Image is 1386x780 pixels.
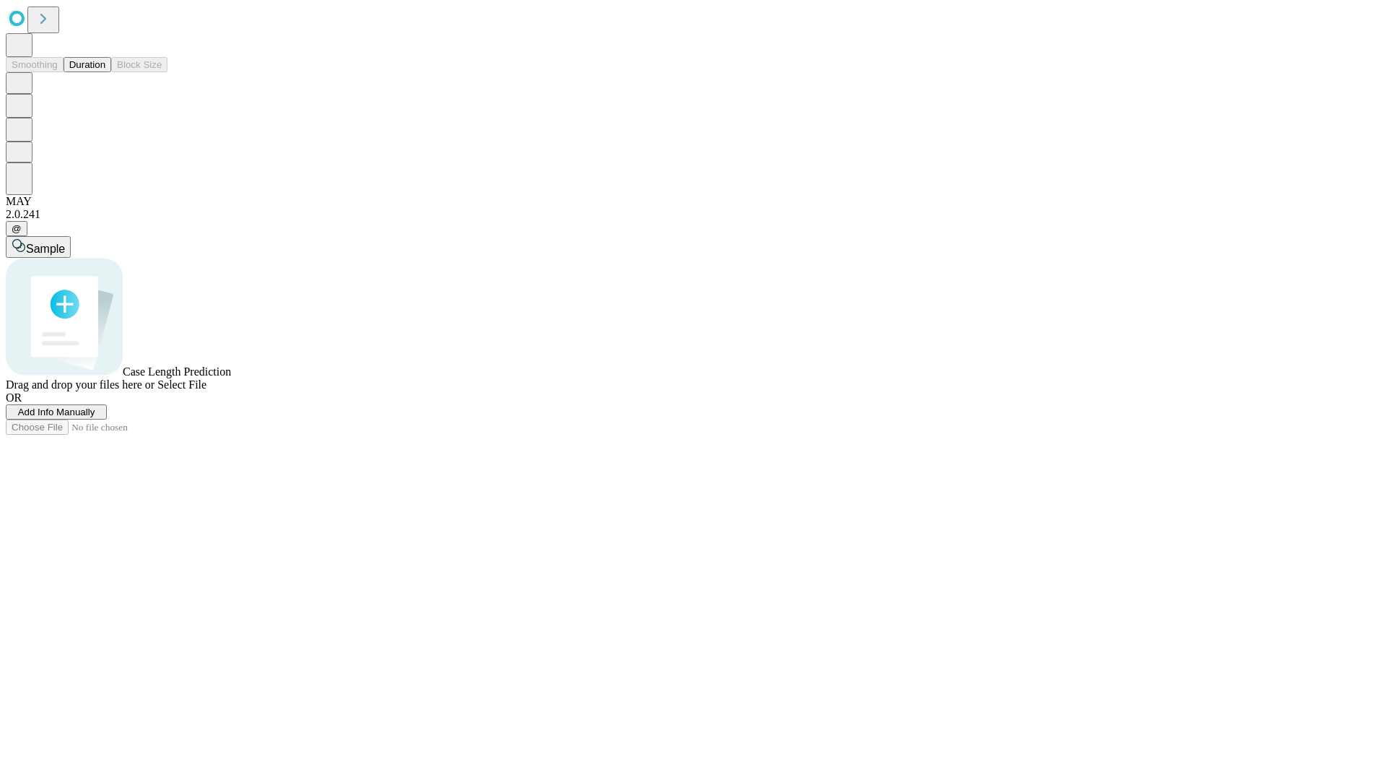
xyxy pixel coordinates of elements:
[157,378,206,391] span: Select File
[6,195,1380,208] div: MAY
[123,365,231,378] span: Case Length Prediction
[26,243,65,255] span: Sample
[6,236,71,258] button: Sample
[6,221,27,236] button: @
[6,208,1380,221] div: 2.0.241
[6,378,154,391] span: Drag and drop your files here or
[111,57,167,72] button: Block Size
[12,223,22,234] span: @
[6,391,22,404] span: OR
[64,57,111,72] button: Duration
[6,57,64,72] button: Smoothing
[6,404,107,420] button: Add Info Manually
[18,407,95,417] span: Add Info Manually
